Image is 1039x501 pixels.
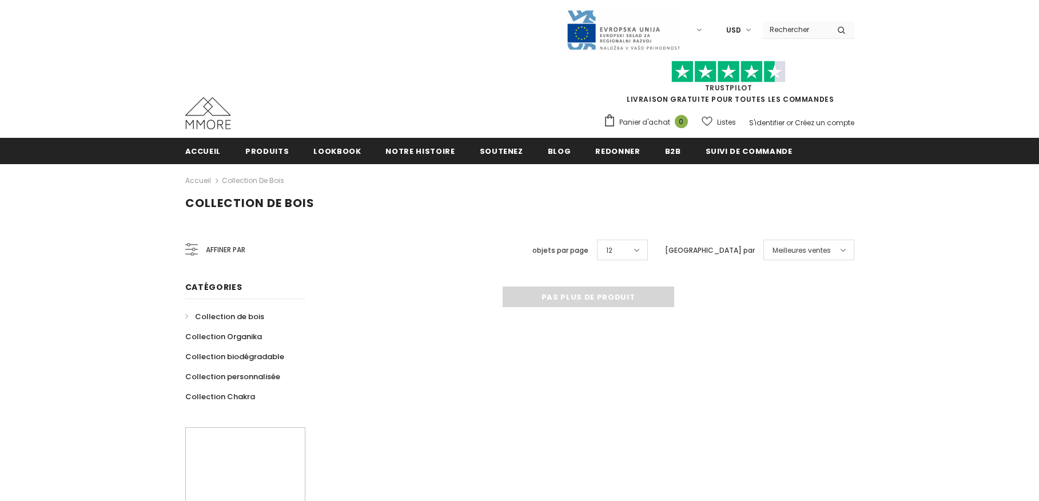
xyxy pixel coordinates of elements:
a: Accueil [185,138,221,164]
span: 0 [675,115,688,128]
a: Redonner [595,138,640,164]
span: Collection personnalisée [185,371,280,382]
a: Listes [702,112,736,132]
img: Javni Razpis [566,9,680,51]
label: [GEOGRAPHIC_DATA] par [665,245,755,256]
span: Panier d'achat [619,117,670,128]
span: Accueil [185,146,221,157]
a: B2B [665,138,681,164]
span: Catégories [185,281,242,293]
span: USD [726,25,741,36]
a: Accueil [185,174,211,188]
a: S'identifier [749,118,785,128]
span: Collection Chakra [185,391,255,402]
span: Collection de bois [185,195,315,211]
span: Lookbook [313,146,361,157]
a: Suivi de commande [706,138,793,164]
a: soutenez [480,138,523,164]
a: Collection Chakra [185,387,255,407]
span: soutenez [480,146,523,157]
a: Collection de bois [185,307,264,327]
span: or [786,118,793,128]
span: Collection de bois [195,311,264,322]
a: Lookbook [313,138,361,164]
a: Notre histoire [385,138,455,164]
a: Produits [245,138,289,164]
span: Meilleures ventes [773,245,831,256]
span: Suivi de commande [706,146,793,157]
img: Cas MMORE [185,97,231,129]
a: Collection biodégradable [185,347,284,367]
span: Redonner [595,146,640,157]
span: Collection biodégradable [185,351,284,362]
span: Produits [245,146,289,157]
a: TrustPilot [705,83,753,93]
input: Search Site [763,21,829,38]
span: Affiner par [206,244,245,256]
span: LIVRAISON GRATUITE POUR TOUTES LES COMMANDES [603,66,854,104]
span: Notre histoire [385,146,455,157]
label: objets par page [532,245,588,256]
span: Listes [717,117,736,128]
a: Panier d'achat 0 [603,114,694,131]
span: Collection Organika [185,331,262,342]
a: Blog [548,138,571,164]
a: Collection personnalisée [185,367,280,387]
span: 12 [606,245,612,256]
a: Créez un compte [795,118,854,128]
a: Javni Razpis [566,25,680,34]
a: Collection Organika [185,327,262,347]
span: Blog [548,146,571,157]
img: Faites confiance aux étoiles pilotes [671,61,786,83]
span: B2B [665,146,681,157]
a: Collection de bois [222,176,284,185]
